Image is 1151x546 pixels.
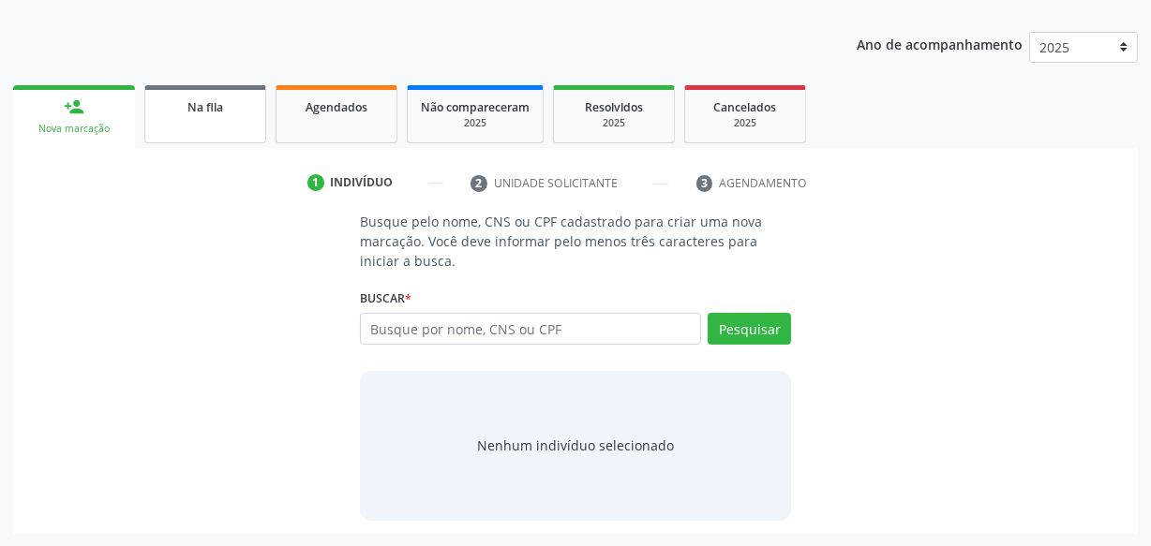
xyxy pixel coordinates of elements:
span: Resolvidos [585,99,643,115]
span: Agendados [306,99,367,115]
div: 2025 [421,116,530,130]
div: person_add [64,96,84,117]
div: 2025 [567,116,661,130]
div: 1 [307,174,324,191]
p: Ano de acompanhamento [857,32,1023,55]
button: Pesquisar [708,313,791,345]
label: Buscar [360,284,411,313]
p: Busque pelo nome, CNS ou CPF cadastrado para criar uma nova marcação. Você deve informar pelo men... [360,212,791,271]
span: Não compareceram [421,99,530,115]
div: Indivíduo [331,174,394,191]
input: Busque por nome, CNS ou CPF [360,313,701,345]
div: 2025 [698,116,792,130]
span: Cancelados [714,99,777,115]
span: Na fila [187,99,223,115]
div: Nenhum indivíduo selecionado [477,435,674,455]
div: Nova marcação [26,122,122,136]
